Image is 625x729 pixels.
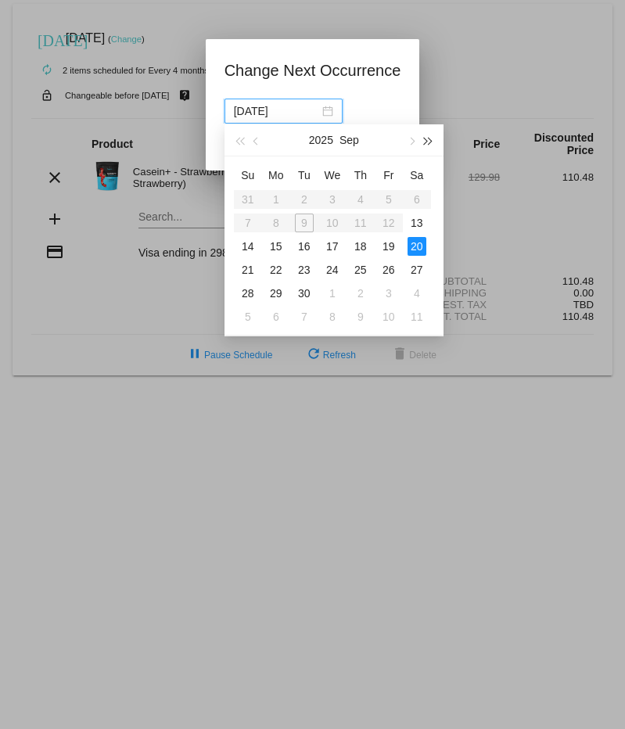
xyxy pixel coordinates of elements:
div: 13 [408,214,426,232]
td: 9/16/2025 [290,235,318,258]
td: 10/11/2025 [403,305,431,329]
button: Last year (Control + left) [231,124,248,156]
td: 9/14/2025 [234,235,262,258]
button: Next month (PageDown) [402,124,419,156]
div: 5 [239,307,257,326]
td: 9/21/2025 [234,258,262,282]
div: 7 [295,307,314,326]
div: 9 [351,307,370,326]
div: 23 [295,260,314,279]
div: 27 [408,260,426,279]
td: 9/26/2025 [375,258,403,282]
td: 10/1/2025 [318,282,347,305]
div: 11 [408,307,426,326]
td: 9/30/2025 [290,282,318,305]
button: Sep [339,124,359,156]
div: 8 [323,307,342,326]
th: Wed [318,163,347,188]
th: Thu [347,163,375,188]
div: 26 [379,260,398,279]
button: Next year (Control + right) [419,124,436,156]
button: Previous month (PageUp) [248,124,265,156]
div: 6 [267,307,286,326]
div: 1 [323,284,342,303]
div: 15 [267,237,286,256]
div: 17 [323,237,342,256]
div: 16 [295,237,314,256]
div: 4 [408,284,426,303]
input: Select date [234,102,319,120]
td: 9/13/2025 [403,211,431,235]
td: 9/28/2025 [234,282,262,305]
td: 10/5/2025 [234,305,262,329]
div: 20 [408,237,426,256]
h1: Change Next Occurrence [224,58,401,83]
div: 10 [379,307,398,326]
td: 10/8/2025 [318,305,347,329]
td: 9/24/2025 [318,258,347,282]
div: 19 [379,237,398,256]
button: 2025 [309,124,333,156]
td: 10/3/2025 [375,282,403,305]
div: 21 [239,260,257,279]
div: 30 [295,284,314,303]
td: 9/20/2025 [403,235,431,258]
div: 25 [351,260,370,279]
td: 9/23/2025 [290,258,318,282]
td: 10/2/2025 [347,282,375,305]
td: 9/29/2025 [262,282,290,305]
div: 3 [379,284,398,303]
td: 10/10/2025 [375,305,403,329]
div: 22 [267,260,286,279]
td: 9/15/2025 [262,235,290,258]
div: 14 [239,237,257,256]
div: 29 [267,284,286,303]
td: 9/18/2025 [347,235,375,258]
th: Sat [403,163,431,188]
td: 9/25/2025 [347,258,375,282]
td: 10/9/2025 [347,305,375,329]
th: Fri [375,163,403,188]
td: 10/4/2025 [403,282,431,305]
th: Sun [234,163,262,188]
td: 10/6/2025 [262,305,290,329]
div: 28 [239,284,257,303]
th: Tue [290,163,318,188]
th: Mon [262,163,290,188]
td: 9/19/2025 [375,235,403,258]
td: 9/22/2025 [262,258,290,282]
div: 18 [351,237,370,256]
div: 24 [323,260,342,279]
td: 9/17/2025 [318,235,347,258]
td: 9/27/2025 [403,258,431,282]
div: 2 [351,284,370,303]
td: 10/7/2025 [290,305,318,329]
